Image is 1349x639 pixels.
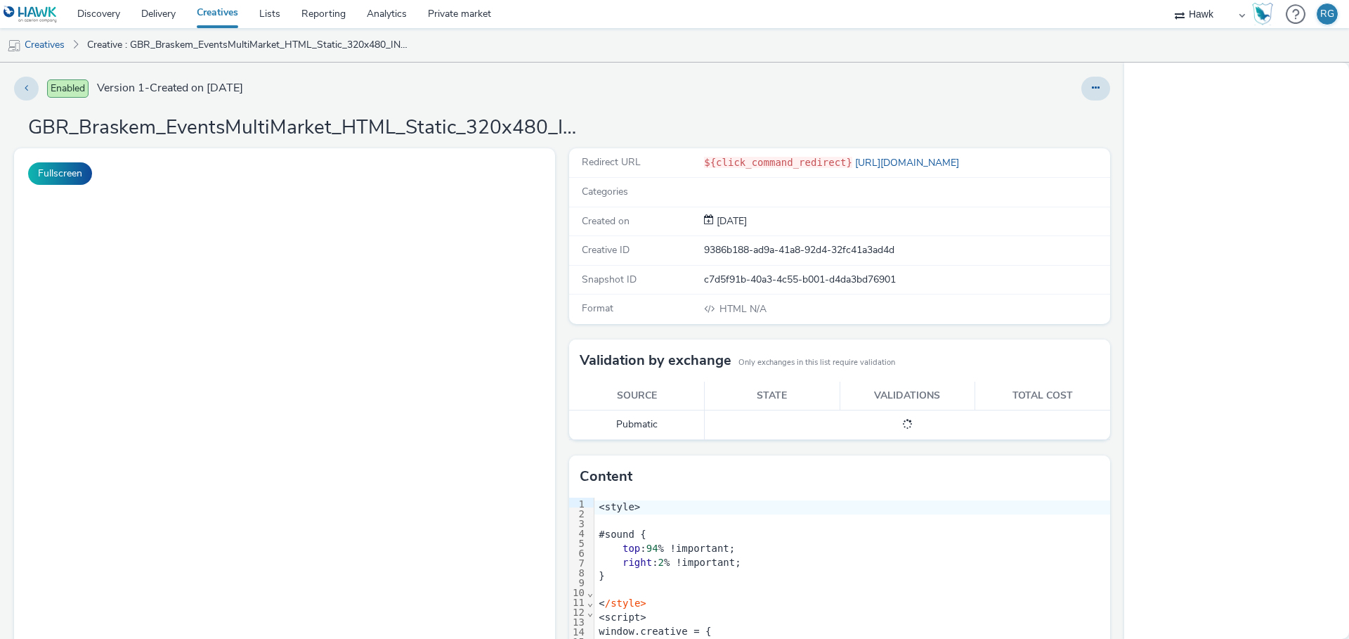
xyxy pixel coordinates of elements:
[80,28,417,62] a: Creative : GBR_Braskem_EventsMultiMarket_HTML_Static_320x480_INT_20250831 ; Japan_Plant
[1252,3,1279,25] a: Hawk Academy
[623,543,640,554] span: top
[569,557,587,567] div: 7
[569,576,587,586] div: 9
[587,607,594,618] span: Fold line
[569,508,587,517] div: 2
[704,243,1109,257] div: 9386b188-ad9a-41a8-92d4-32fc41a3ad4d
[594,528,1251,542] div: #sound {
[605,598,646,609] span: /style>
[594,556,1251,570] div: : % !important;
[594,597,1251,611] div: <
[594,611,1251,625] div: <script>
[719,302,750,316] span: HTML
[1320,4,1334,25] div: RG
[569,616,587,626] div: 13
[569,567,587,576] div: 8
[569,527,587,537] div: 4
[28,115,590,141] h1: GBR_Braskem_EventsMultiMarket_HTML_Static_320x480_INT_20250831 ; Japan_Plant
[569,498,587,508] div: 1
[28,162,92,185] button: Fullscreen
[580,466,632,487] h3: Content
[1252,3,1273,25] img: Hawk Academy
[569,517,587,527] div: 3
[594,625,1251,639] div: window.creative = {
[582,302,613,315] span: Format
[587,587,594,598] span: Fold line
[569,586,587,596] div: 10
[646,543,658,554] span: 94
[840,382,975,411] th: Validations
[705,382,840,411] th: State
[582,155,641,169] span: Redirect URL
[97,80,243,96] span: Version 1 - Created on [DATE]
[594,501,1251,515] div: <style>
[569,382,705,411] th: Source
[569,596,587,606] div: 11
[580,350,731,371] h3: Validation by exchange
[594,569,1251,583] div: }
[7,39,21,53] img: mobile
[658,557,664,568] span: 2
[47,79,89,98] span: Enabled
[623,557,652,568] span: right
[582,185,628,198] span: Categories
[975,382,1111,411] th: Total cost
[738,357,895,368] small: Only exchanges in this list require validation
[582,214,630,228] span: Created on
[714,214,747,228] span: [DATE]
[587,597,594,608] span: Fold line
[714,214,747,228] div: Creation 31 August 2025, 13:34
[582,243,630,257] span: Creative ID
[704,273,1109,287] div: c7d5f91b-40a3-4c55-b001-d4da3bd76901
[594,542,1251,556] div: : % !important;
[704,157,852,168] code: ${click_command_redirect}
[569,547,587,557] div: 6
[4,6,58,23] img: undefined Logo
[569,537,587,547] div: 5
[569,626,587,635] div: 14
[569,411,705,439] td: Pubmatic
[569,606,587,616] div: 12
[852,156,965,169] a: [URL][DOMAIN_NAME]
[718,302,767,316] span: N/A
[582,273,637,286] span: Snapshot ID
